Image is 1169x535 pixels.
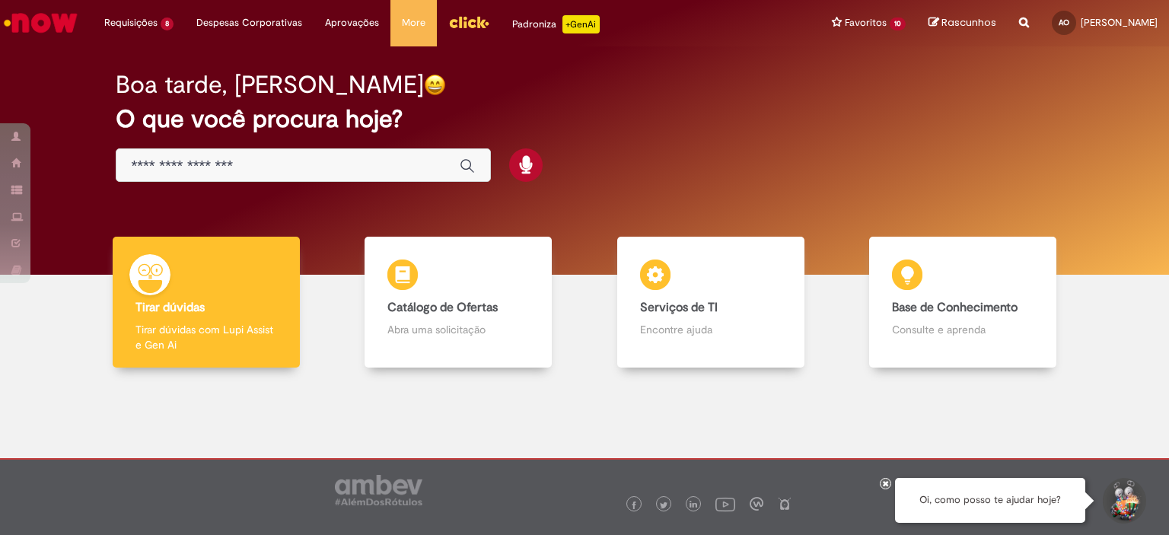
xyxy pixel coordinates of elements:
[196,15,302,30] span: Despesas Corporativas
[104,15,158,30] span: Requisições
[640,300,718,315] b: Serviços de TI
[660,502,667,509] img: logo_footer_twitter.png
[80,237,333,368] a: Tirar dúvidas Tirar dúvidas com Lupi Assist e Gen Ai
[929,16,996,30] a: Rascunhos
[630,502,638,509] img: logo_footer_facebook.png
[837,237,1090,368] a: Base de Conhecimento Consulte e aprenda
[116,106,1054,132] h2: O que você procura hoje?
[335,475,422,505] img: logo_footer_ambev_rotulo_gray.png
[387,322,529,337] p: Abra uma solicitação
[1059,18,1069,27] span: AO
[448,11,489,33] img: click_logo_yellow_360x200.png
[715,494,735,514] img: logo_footer_youtube.png
[640,322,782,337] p: Encontre ajuda
[584,237,837,368] a: Serviços de TI Encontre ajuda
[333,237,585,368] a: Catálogo de Ofertas Abra uma solicitação
[424,74,446,96] img: happy-face.png
[750,497,763,511] img: logo_footer_workplace.png
[890,18,906,30] span: 10
[387,300,498,315] b: Catálogo de Ofertas
[1081,16,1158,29] span: [PERSON_NAME]
[778,497,792,511] img: logo_footer_naosei.png
[2,8,80,38] img: ServiceNow
[135,300,205,315] b: Tirar dúvidas
[892,300,1018,315] b: Base de Conhecimento
[1101,478,1146,524] button: Iniciar Conversa de Suporte
[402,15,425,30] span: More
[941,15,996,30] span: Rascunhos
[892,322,1034,337] p: Consulte e aprenda
[512,15,600,33] div: Padroniza
[895,478,1085,523] div: Oi, como posso te ajudar hoje?
[562,15,600,33] p: +GenAi
[690,501,697,510] img: logo_footer_linkedin.png
[161,18,174,30] span: 8
[845,15,887,30] span: Favoritos
[116,72,424,98] h2: Boa tarde, [PERSON_NAME]
[135,322,277,352] p: Tirar dúvidas com Lupi Assist e Gen Ai
[325,15,379,30] span: Aprovações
